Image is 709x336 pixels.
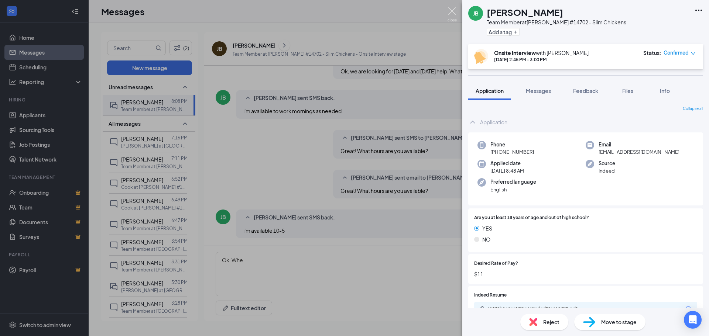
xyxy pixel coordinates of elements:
[494,49,536,56] b: Onsite Interview
[622,87,633,94] span: Files
[513,30,518,34] svg: Plus
[482,224,492,232] span: YES
[490,178,536,186] span: Preferred language
[482,235,490,243] span: NO
[643,49,661,56] div: Status :
[494,56,589,63] div: [DATE] 2:45 PM - 3:00 PM
[479,306,484,312] svg: Paperclip
[599,141,679,148] span: Email
[487,306,591,312] div: 65f21b5c7cef8f5e660edcd8fa613399.pdf
[683,106,703,112] span: Collapse all
[474,292,507,299] span: Indeed Resume
[476,87,504,94] span: Application
[490,186,536,193] span: English
[479,306,598,313] a: Paperclip65f21b5c7cef8f5e660edcd8fa613399.pdf
[490,167,524,174] span: [DATE] 8:48 AM
[684,305,693,314] svg: Download
[573,87,598,94] span: Feedback
[473,10,479,17] div: JB
[490,160,524,167] span: Applied date
[660,87,670,94] span: Info
[543,318,559,326] span: Reject
[664,49,689,56] span: Confirmed
[599,160,615,167] span: Source
[474,214,589,221] span: Are you at least 18 years of age and out of high school?
[494,49,589,56] div: with [PERSON_NAME]
[468,118,477,127] svg: ChevronUp
[599,148,679,156] span: [EMAIL_ADDRESS][DOMAIN_NAME]
[694,6,703,15] svg: Ellipses
[601,318,637,326] span: Move to stage
[691,51,696,56] span: down
[599,167,615,174] span: Indeed
[526,87,551,94] span: Messages
[490,148,534,156] span: [PHONE_NUMBER]
[487,18,626,26] div: Team Member at [PERSON_NAME] #14702 - Slim Chickens
[487,28,520,36] button: PlusAdd a tag
[480,118,507,126] div: Application
[490,141,534,148] span: Phone
[474,260,518,267] span: Desired Rate of Pay?
[474,270,697,278] span: $11
[487,6,563,18] h1: [PERSON_NAME]
[684,311,702,329] div: Open Intercom Messenger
